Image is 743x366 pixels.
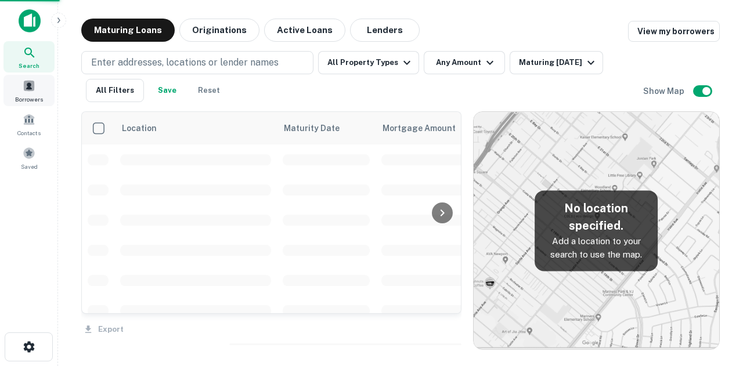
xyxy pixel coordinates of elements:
span: Maturity Date [284,121,355,135]
img: capitalize-icon.png [19,9,41,32]
span: Location [121,121,157,135]
th: Location [114,112,277,144]
th: Mortgage Amount [376,112,503,144]
span: Search [19,61,39,70]
button: Maturing [DATE] [510,51,603,74]
p: Add a location to your search to use the map. [544,234,648,262]
button: Lenders [350,19,420,42]
a: View my borrowers [628,21,720,42]
button: Active Loans [264,19,345,42]
a: Saved [3,142,55,173]
th: Maturity Date [277,112,376,144]
button: Any Amount [424,51,505,74]
a: Contacts [3,108,55,140]
button: All Property Types [318,51,419,74]
span: Mortgage Amount [383,121,471,135]
button: All Filters [86,79,144,102]
button: Originations [179,19,259,42]
button: Maturing Loans [81,19,175,42]
span: Borrowers [15,95,43,104]
span: Saved [21,162,38,171]
a: Search [3,41,55,73]
button: Enter addresses, locations or lender names [81,51,313,74]
iframe: Chat Widget [685,273,743,329]
button: Reset [190,79,228,102]
p: Enter addresses, locations or lender names [91,56,279,70]
button: Save your search to get updates of matches that match your search criteria. [149,79,186,102]
span: Contacts [17,128,41,137]
h6: Show Map [643,85,686,97]
a: Borrowers [3,75,55,106]
div: Maturing [DATE] [519,56,598,70]
h5: No location specified. [544,200,648,234]
img: map-placeholder.webp [474,112,719,349]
